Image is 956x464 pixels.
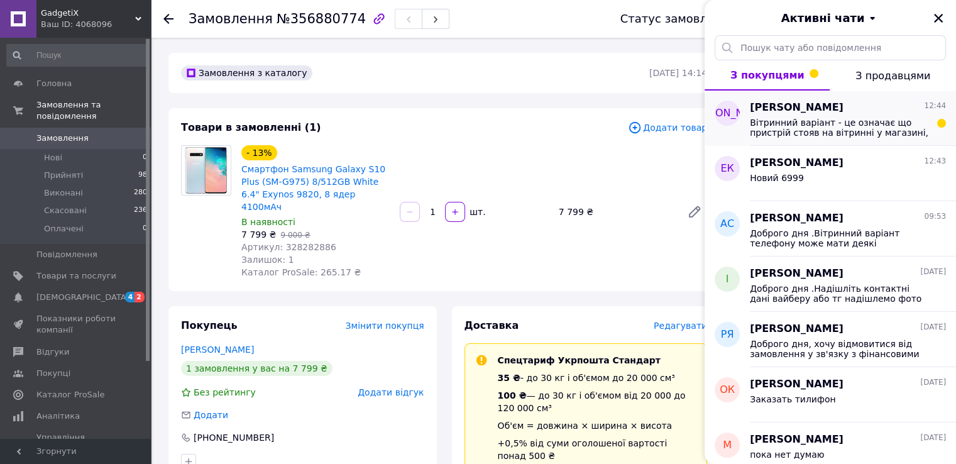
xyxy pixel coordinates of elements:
span: Вітринний варіант - це означає що пристрій стояв на вітринні у магазині, можуть бути легкі потерт... [750,118,928,138]
div: Ваш ID: 4068096 [41,19,151,30]
span: [DATE] [920,267,946,277]
span: [PERSON_NAME] [750,211,843,226]
span: Каталог ProSale: 265.17 ₴ [241,267,361,277]
span: Доставка [464,319,519,331]
span: Спецтариф Укрпошта Стандарт [498,355,661,365]
span: [PERSON_NAME] [686,106,769,121]
button: РЯ[PERSON_NAME][DATE]Доброго дня, хочу відмовитися від замовлення у зв'язку з фінансовими проблемами [705,312,956,367]
div: — до 30 кг і об'ємом від 20 000 до 120 000 см³ [498,389,697,414]
span: 100 ₴ [498,390,527,400]
span: 9 000 ₴ [280,231,310,240]
span: 98 [138,170,147,181]
span: [PERSON_NAME] [750,101,843,115]
span: Без рейтингу [194,387,256,397]
span: Скасовані [44,205,87,216]
span: Прийняті [44,170,83,181]
span: Активні чати [781,10,864,26]
span: Змінити покупця [346,321,424,331]
span: Товари та послуги [36,270,116,282]
span: В наявності [241,217,295,227]
span: 236 [134,205,147,216]
span: Залишок: 1 [241,255,294,265]
button: ЕК[PERSON_NAME]12:43Новий 6999 [705,146,956,201]
span: м [723,438,732,453]
span: Головна [36,78,72,89]
span: 35 ₴ [498,373,520,383]
span: З покупцями [730,69,805,81]
span: ОК [720,383,735,397]
span: Повідомлення [36,249,97,260]
span: Відгуки [36,346,69,358]
div: 1 замовлення у вас на 7 799 ₴ [181,361,332,376]
span: Артикул: 328282886 [241,242,336,252]
div: +0,5% від суми оголошеної вартості понад 500 ₴ [498,437,697,462]
span: [DATE] [920,377,946,388]
button: АС[PERSON_NAME]09:53Доброго дня .Вітринний варіант телефону може мати деякі потертості на задній ... [705,201,956,257]
a: Редагувати [682,199,707,224]
span: 12:43 [924,156,946,167]
div: [PHONE_NUMBER] [192,431,275,444]
span: ЕК [720,162,733,176]
span: Покупці [36,368,70,379]
span: 7 799 ₴ [241,229,276,240]
span: АС [720,217,734,231]
span: Аналітика [36,411,80,422]
button: [PERSON_NAME][PERSON_NAME]12:44Вітринний варіант - це означає що пристрій стояв на вітринні у маг... [705,91,956,146]
span: Замовлення [36,133,89,144]
button: З продавцями [830,60,956,91]
span: Показники роботи компанії [36,313,116,336]
span: З продавцями [855,70,930,82]
span: Новий 6999 [750,173,804,183]
span: Управління сайтом [36,432,116,455]
span: Нові [44,152,62,163]
span: Додати [194,410,228,420]
span: Додати товар [628,121,707,135]
div: Об'єм = довжина × ширина × висота [498,419,697,432]
span: [DATE] [920,433,946,443]
div: Статус замовлення [620,13,736,25]
button: З покупцями [705,60,830,91]
div: Повернутися назад [163,13,173,25]
button: I[PERSON_NAME][DATE]Доброго дня .Надішліть контактні дані вайберу або тг надішлемо фото [705,257,956,312]
span: Виконані [44,187,83,199]
span: 12:44 [924,101,946,111]
span: [PERSON_NAME] [750,377,843,392]
span: Покупець [181,319,238,331]
div: - до 30 кг і об'ємом до 20 000 см³ [498,372,697,384]
span: 0 [143,152,147,163]
span: Оплачені [44,223,84,235]
div: шт. [466,206,486,218]
div: Замовлення з каталогу [181,65,312,80]
span: Товари в замовленні (1) [181,121,321,133]
span: Доброго дня, хочу відмовитися від замовлення у зв'язку з фінансовими проблемами [750,339,928,359]
span: I [726,272,729,287]
img: Смартфон Samsung Galaxy S10 Plus (SM-G975) 8/512GB White 6.4" Exynos 9820, 8 ядер 4100мАч [182,147,231,193]
span: 0 [143,223,147,235]
time: [DATE] 14:14 [649,68,707,78]
span: 2 [135,292,145,302]
span: Доброго дня .Вітринний варіант телефону може мати деякі потертості на задній панелі [750,228,928,248]
button: Закрити [931,11,946,26]
span: №356880774 [277,11,366,26]
input: Пошук чату або повідомлення [715,35,946,60]
span: 09:53 [924,211,946,222]
span: Замовлення та повідомлення [36,99,151,122]
span: Заказать тилифон [750,394,835,404]
button: ОК[PERSON_NAME][DATE]Заказать тилифон [705,367,956,423]
span: РЯ [721,328,734,342]
span: GadgetiX [41,8,135,19]
span: 4 [125,292,135,302]
a: [PERSON_NAME] [181,345,254,355]
div: 7 799 ₴ [554,203,677,221]
span: [DEMOGRAPHIC_DATA] [36,292,129,303]
span: [PERSON_NAME] [750,322,843,336]
a: Смартфон Samsung Galaxy S10 Plus (SM-G975) 8/512GB White 6.4" Exynos 9820, 8 ядер 4100мАч [241,164,385,212]
div: - 13% [241,145,277,160]
span: [DATE] [920,322,946,333]
input: Пошук [6,44,148,67]
span: 280 [134,187,147,199]
span: [PERSON_NAME] [750,433,843,447]
span: Доброго дня .Надішліть контактні дані вайберу або тг надішлемо фото [750,284,928,304]
button: Активні чати [740,10,921,26]
span: [PERSON_NAME] [750,156,843,170]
